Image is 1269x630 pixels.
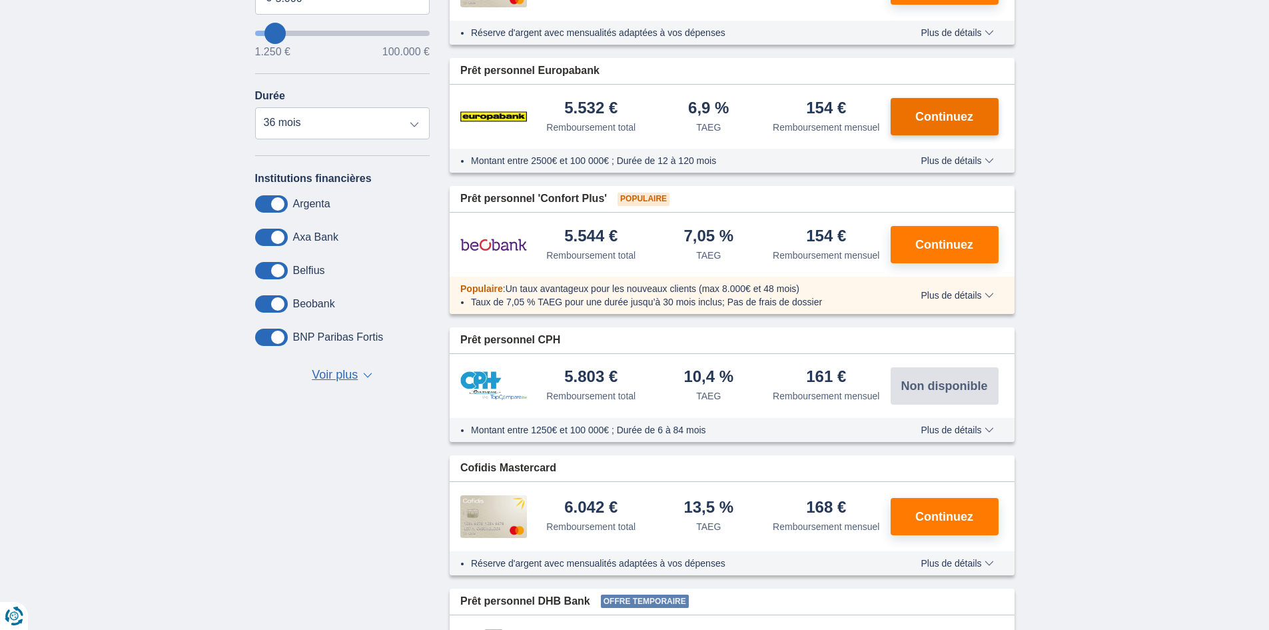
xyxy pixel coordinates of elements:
div: Remboursement total [546,121,635,134]
div: TAEG [696,389,721,403]
span: Continuez [915,511,973,523]
span: Prêt personnel Europabank [460,63,600,79]
button: Plus de détails [911,558,1003,569]
button: Plus de détails [911,290,1003,301]
div: : [450,282,893,295]
div: 5.532 € [564,100,618,118]
input: wantToBorrow [255,31,430,36]
div: 10,4 % [683,369,733,387]
span: Continuez [915,111,973,123]
div: 5.544 € [564,228,618,246]
label: Axa Bank [293,231,338,243]
div: Remboursement total [546,249,635,262]
label: Belfius [293,265,325,277]
div: Remboursement mensuel [773,121,879,134]
li: Réserve d'argent avec mensualités adaptées à vos dépenses [471,26,882,39]
span: Prêt personnel DHB Bank [460,594,590,609]
button: Continuez [891,98,999,135]
li: Réserve d'argent avec mensualités adaptées à vos dépenses [471,557,882,570]
span: Plus de détails [921,559,993,568]
span: Plus de détails [921,156,993,165]
span: Plus de détails [921,28,993,37]
span: Prêt personnel CPH [460,333,560,348]
img: pret personnel Cofidis CC [460,495,527,538]
span: Populaire [618,193,669,206]
label: Beobank [293,298,335,310]
div: 13,5 % [683,499,733,517]
button: Non disponible [891,367,999,405]
div: 168 € [806,499,846,517]
span: Continuez [915,239,973,251]
button: Plus de détails [911,425,1003,435]
div: 154 € [806,228,846,246]
div: 5.803 € [564,369,618,387]
button: Voir plus ▼ [308,366,376,385]
li: Montant entre 1250€ et 100 000€ ; Durée de 6 à 84 mois [471,423,882,437]
img: pret personnel Beobank [460,228,527,261]
span: Un taux avantageux pour les nouveaux clients (max 8.000€ et 48 mois) [506,283,799,294]
div: 6.042 € [564,499,618,517]
div: 7,05 % [683,228,733,246]
span: Prêt personnel 'Confort Plus' [460,191,607,207]
span: Voir plus [312,367,358,384]
div: Remboursement mensuel [773,389,879,403]
label: Durée [255,90,285,102]
span: 1.250 € [255,47,290,57]
div: TAEG [696,121,721,134]
div: Remboursement total [546,520,635,533]
button: Plus de détails [911,27,1003,38]
span: Populaire [460,283,503,294]
div: Remboursement mensuel [773,249,879,262]
span: Cofidis Mastercard [460,461,556,476]
label: Argenta [293,198,330,210]
div: Remboursement mensuel [773,520,879,533]
span: Plus de détails [921,291,993,300]
li: Montant entre 2500€ et 100 000€ ; Durée de 12 à 120 mois [471,154,882,167]
span: 100.000 € [382,47,430,57]
button: Continuez [891,498,999,535]
button: Continuez [891,226,999,263]
li: Taux de 7,05 % TAEG pour une durée jusqu’à 30 mois inclus; Pas de frais de dossier [471,295,882,309]
img: pret personnel Europabank [460,100,527,133]
span: Plus de détails [921,425,993,435]
div: TAEG [696,520,721,533]
span: ▼ [363,373,372,378]
div: 6,9 % [688,100,729,118]
div: Remboursement total [546,389,635,403]
button: Plus de détails [911,155,1003,166]
div: 161 € [806,369,846,387]
label: BNP Paribas Fortis [293,331,384,343]
div: 154 € [806,100,846,118]
img: pret personnel CPH Banque [460,371,527,400]
div: TAEG [696,249,721,262]
span: Offre temporaire [601,595,689,608]
span: Non disponible [901,380,988,392]
label: Institutions financières [255,173,372,185]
